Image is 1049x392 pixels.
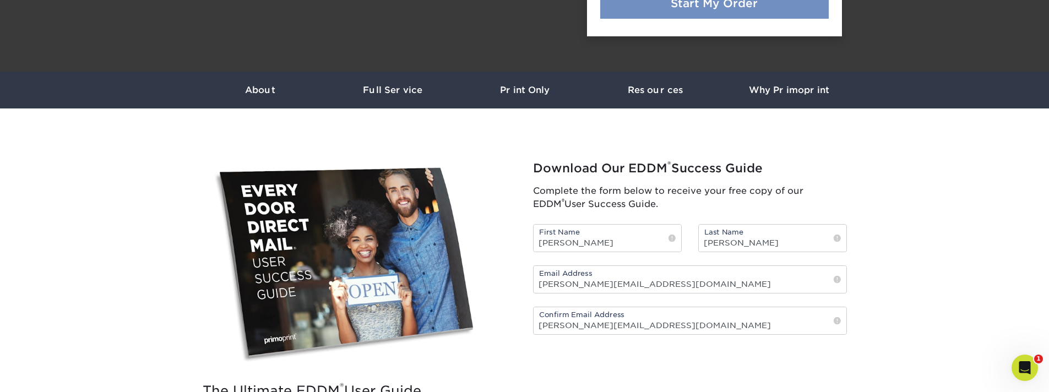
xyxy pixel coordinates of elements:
[533,184,847,211] p: Complete the form below to receive your free copy of our EDDM User Success Guide.
[533,348,700,391] iframe: reCAPTCHA
[1034,355,1043,363] span: 1
[533,161,847,176] h2: Download Our EDDM Success Guide
[667,159,671,170] sup: ®
[723,85,855,95] h3: Why Primoprint
[327,85,459,95] h3: Full Service
[327,72,459,108] a: Full Service
[194,85,327,95] h3: About
[203,158,498,372] img: EDDM Success Guide
[459,72,591,108] a: Print Only
[591,72,723,108] a: Resources
[194,72,327,108] a: About
[591,85,723,95] h3: Resources
[562,197,564,205] sup: ®
[1012,355,1038,381] iframe: Intercom live chat
[723,72,855,108] a: Why Primoprint
[459,85,591,95] h3: Print Only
